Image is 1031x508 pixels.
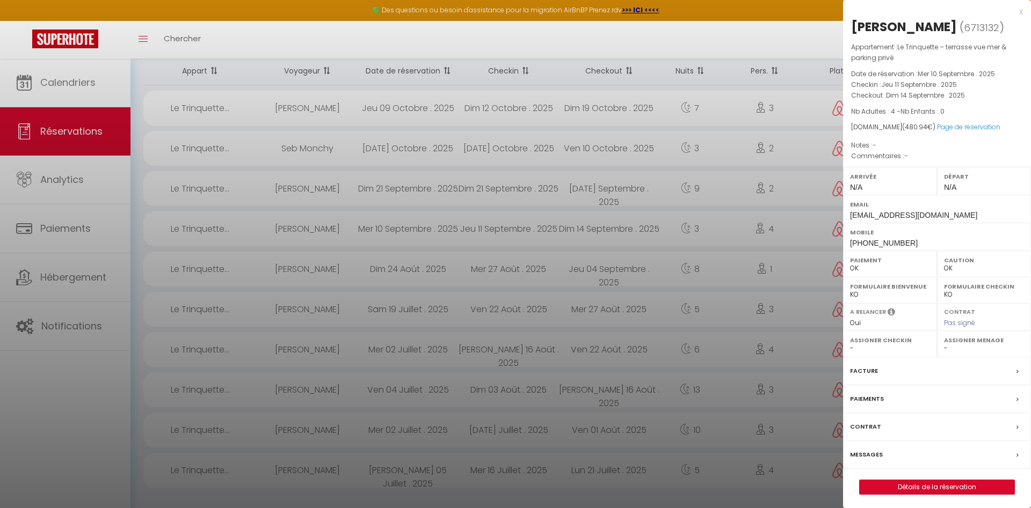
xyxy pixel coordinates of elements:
[859,480,1015,495] button: Détails de la réservation
[850,393,884,404] label: Paiements
[850,335,930,345] label: Assigner Checkin
[850,183,862,192] span: N/A
[860,480,1014,494] a: Détails de la réservation
[850,199,1024,210] label: Email
[850,449,883,460] label: Messages
[851,42,1023,63] p: Appartement :
[851,122,1023,132] div: [DOMAIN_NAME]
[850,211,977,219] span: [EMAIL_ADDRESS][DOMAIN_NAME]
[851,18,957,35] div: [PERSON_NAME]
[944,335,1024,345] label: Assigner Menage
[944,171,1024,182] label: Départ
[850,307,886,316] label: A relancer
[851,79,1023,90] p: Checkin :
[850,171,930,182] label: Arrivée
[944,307,975,314] label: Contrat
[850,255,930,266] label: Paiement
[960,20,1004,35] span: ( )
[850,281,930,292] label: Formulaire Bienvenue
[944,183,956,192] span: N/A
[937,122,1000,131] a: Page de réservation
[851,107,945,116] span: Nb Adultes : 4 -
[944,281,1024,292] label: Formulaire Checkin
[944,255,1024,266] label: Caution
[850,421,881,432] label: Contrat
[851,42,1006,62] span: Le Trinquette – terrasse vue mer & parking privé
[964,21,999,34] span: 6713132
[851,90,1023,101] p: Checkout :
[904,151,908,160] span: -
[851,140,1023,151] p: Notes :
[851,69,1023,79] p: Date de réservation :
[901,107,945,116] span: Nb Enfants : 0
[888,307,895,319] i: Sélectionner OUI si vous souhaiter envoyer les séquences de messages post-checkout
[881,80,957,89] span: Jeu 11 Septembre . 2025
[850,365,878,377] label: Facture
[918,69,995,78] span: Mer 10 Septembre . 2025
[905,122,927,131] span: 480.94
[944,318,975,327] span: Pas signé
[851,151,1023,161] p: Commentaires :
[886,91,965,100] span: Dim 14 Septembre . 2025
[850,227,1024,238] label: Mobile
[850,239,918,247] span: [PHONE_NUMBER]
[873,141,876,150] span: -
[843,5,1023,18] div: x
[902,122,935,131] span: ( €)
